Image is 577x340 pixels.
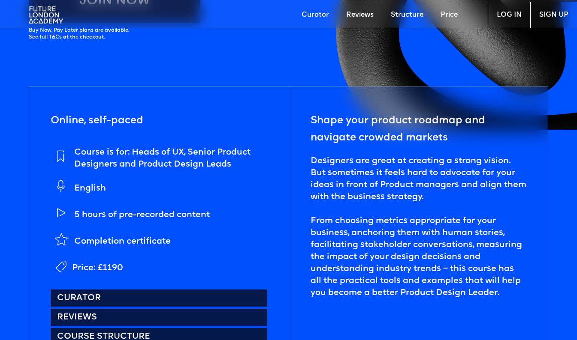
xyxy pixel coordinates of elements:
div: Buy Now, Pay Later plans are available. See full T&Cs at the checkout. [29,27,129,42]
a: LOG IN [488,2,530,28]
a: SIGN UP [530,2,577,28]
div: Course is for: Heads of UX, Senior Product Designers and Product Design Leads [74,146,267,170]
div: English [74,182,106,194]
div: Price: £1190 [72,262,123,274]
h5: Shape your product roadmap and navigate crowded markets [311,112,526,146]
div: 5 hours of pre-recorded content [74,209,210,221]
h5: Online, self-paced [51,112,143,129]
div: Designers are great at creating a strong vision. But sometimes it feels hard to advocate for your... [311,155,526,299]
a: Structure [382,2,432,28]
a: Curator [51,289,267,307]
a: Price [432,2,466,28]
div: Completion certificate [74,236,171,248]
a: Curator [293,2,338,28]
a: Reviews [338,2,382,28]
a: Reviews [51,309,267,326]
